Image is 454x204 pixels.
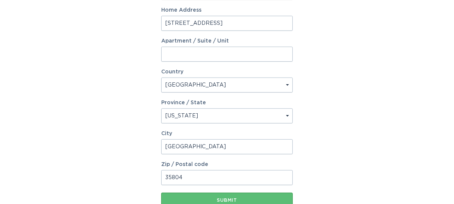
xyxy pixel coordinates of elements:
[161,38,293,44] label: Apartment / Suite / Unit
[165,198,289,202] div: Submit
[161,100,206,105] label: Province / State
[161,131,293,136] label: City
[161,162,293,167] label: Zip / Postal code
[161,69,183,75] label: Country
[161,8,293,13] label: Home Address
